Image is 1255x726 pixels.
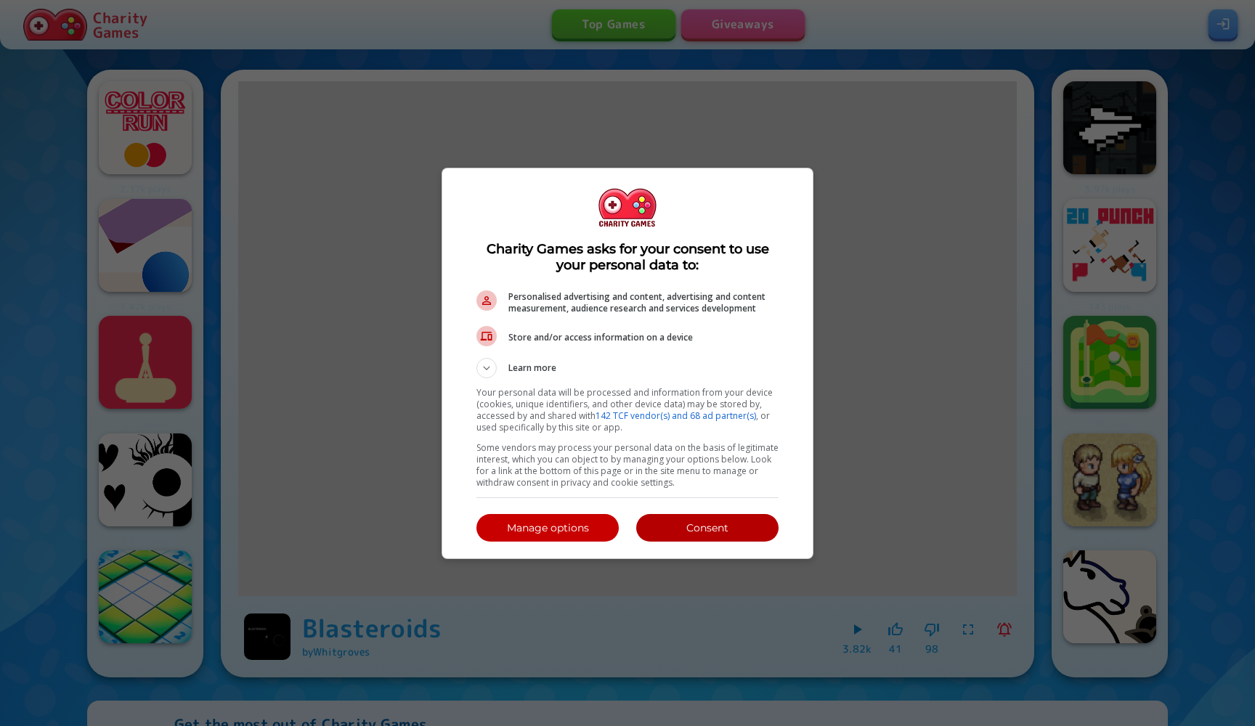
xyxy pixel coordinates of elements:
[508,362,556,378] span: Learn more
[442,168,813,559] div: Charity Games asks for your consent to use your personal data to:
[636,521,779,535] p: Consent
[591,186,664,229] img: Welcome to Charity Games
[476,442,779,489] p: Some vendors may process your personal data on the basis of legitimate interest, which you can ob...
[508,291,779,314] span: Personalised advertising and content, advertising and content measurement, audience research and ...
[476,241,779,273] h1: Charity Games asks for your consent to use your personal data to:
[476,387,779,433] p: Your personal data will be processed and information from your device (cookies, unique identifier...
[476,514,619,542] button: Manage options
[476,521,619,535] p: Manage options
[476,358,779,378] button: Learn more
[636,514,779,542] button: Consent
[508,332,779,343] span: Store and/or access information on a device
[596,409,756,422] a: 142 TCF vendor(s) and 68 ad partner(s)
